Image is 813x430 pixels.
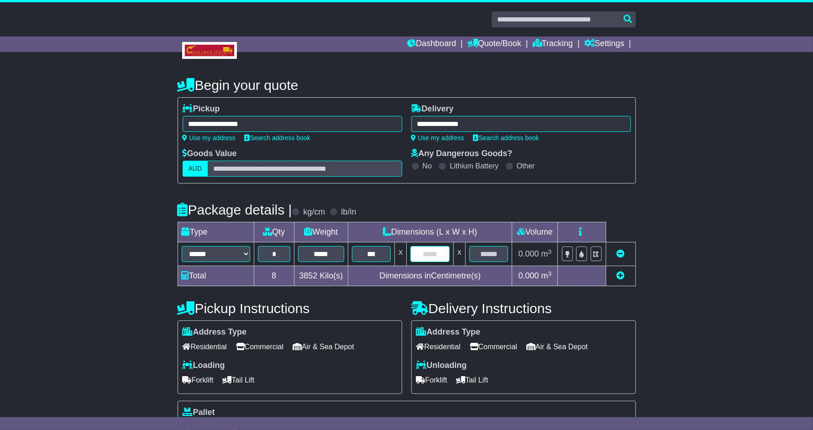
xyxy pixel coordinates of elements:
span: Tail Lift [223,373,255,387]
td: 8 [254,266,294,286]
span: Forklift [416,373,447,387]
sup: 3 [548,248,552,255]
a: Add new item [617,271,625,280]
label: Loading [183,361,225,371]
span: m [541,271,552,280]
td: Dimensions (L x W x H) [348,222,512,242]
td: x [453,242,465,266]
td: Kilo(s) [294,266,348,286]
label: Unloading [416,361,467,371]
td: Volume [512,222,558,242]
a: Quote/Book [467,37,521,52]
label: Any Dangerous Goods? [411,149,513,159]
label: Address Type [183,327,247,337]
label: Delivery [411,104,454,114]
a: Search address book [245,134,310,142]
span: 3852 [299,271,317,280]
label: No [423,162,432,170]
label: Pickup [183,104,220,114]
label: Lithium Battery [450,162,498,170]
td: Weight [294,222,348,242]
a: Settings [584,37,624,52]
label: AUD [183,161,208,177]
label: Other [517,162,535,170]
td: Dimensions in Centimetre(s) [348,266,512,286]
span: Air & Sea Depot [526,340,588,354]
h4: Begin your quote [178,78,636,93]
span: Tail Lift [456,373,488,387]
span: Forklift [183,373,214,387]
td: Total [178,266,254,286]
label: kg/cm [303,207,325,217]
sup: 3 [548,270,552,277]
td: Qty [254,222,294,242]
label: lb/in [341,207,356,217]
span: Air & Sea Depot [293,340,354,354]
label: Address Type [416,327,481,337]
a: Dashboard [407,37,456,52]
label: Goods Value [183,149,237,159]
span: m [541,249,552,258]
span: 0.000 [519,249,539,258]
h4: Package details | [178,202,292,217]
h4: Pickup Instructions [178,301,402,316]
td: x [395,242,407,266]
td: Type [178,222,254,242]
a: Search address book [473,134,539,142]
h4: Delivery Instructions [411,301,636,316]
span: Residential [416,340,461,354]
span: Commercial [470,340,517,354]
span: 0.000 [519,271,539,280]
span: Residential [183,340,227,354]
a: Use my address [411,134,464,142]
a: Remove this item [617,249,625,258]
label: Pallet [183,408,215,418]
a: Use my address [183,134,236,142]
span: Commercial [236,340,283,354]
a: Tracking [533,37,573,52]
